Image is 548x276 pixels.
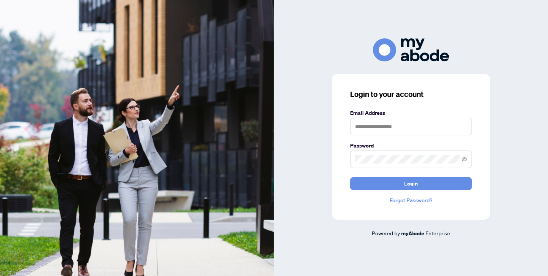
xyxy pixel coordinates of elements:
button: Login [350,177,472,190]
span: Login [404,178,418,190]
h3: Login to your account [350,89,472,100]
a: myAbode [401,229,424,238]
label: Password [350,141,472,150]
span: eye-invisible [462,157,467,162]
span: Enterprise [425,230,450,236]
a: Forgot Password? [350,196,472,205]
label: Email Address [350,109,472,117]
img: ma-logo [373,38,449,62]
span: Powered by [372,230,400,236]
